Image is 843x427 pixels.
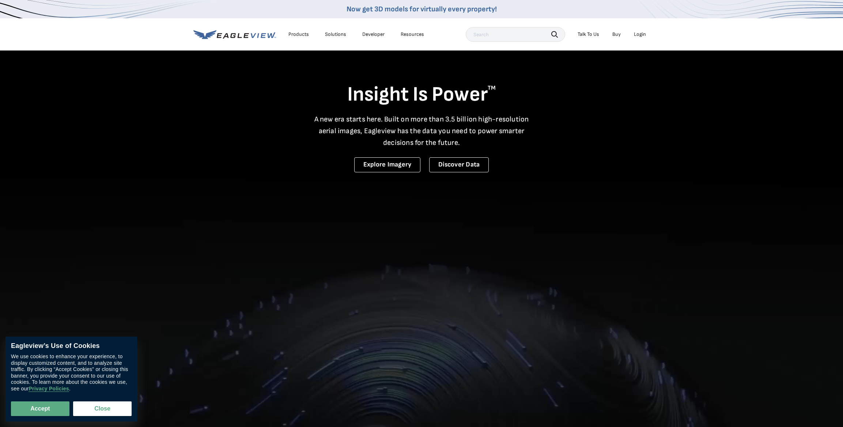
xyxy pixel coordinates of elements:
div: Products [288,31,309,38]
a: Developer [362,31,385,38]
a: Discover Data [429,157,489,172]
div: Solutions [325,31,346,38]
button: Accept [11,401,69,416]
div: Login [634,31,646,38]
button: Close [73,401,132,416]
div: Resources [401,31,424,38]
input: Search [466,27,565,42]
sup: TM [488,85,496,91]
a: Buy [612,31,621,38]
div: Eagleview’s Use of Cookies [11,342,132,350]
div: We use cookies to enhance your experience, to display customized content, and to analyze site tra... [11,354,132,392]
a: Explore Imagery [354,157,421,172]
div: Talk To Us [578,31,599,38]
p: A new era starts here. Built on more than 3.5 billion high-resolution aerial images, Eagleview ha... [310,113,533,149]
a: Privacy Policies [29,386,69,392]
a: Now get 3D models for virtually every property! [347,5,497,14]
h1: Insight Is Power [193,82,650,108]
